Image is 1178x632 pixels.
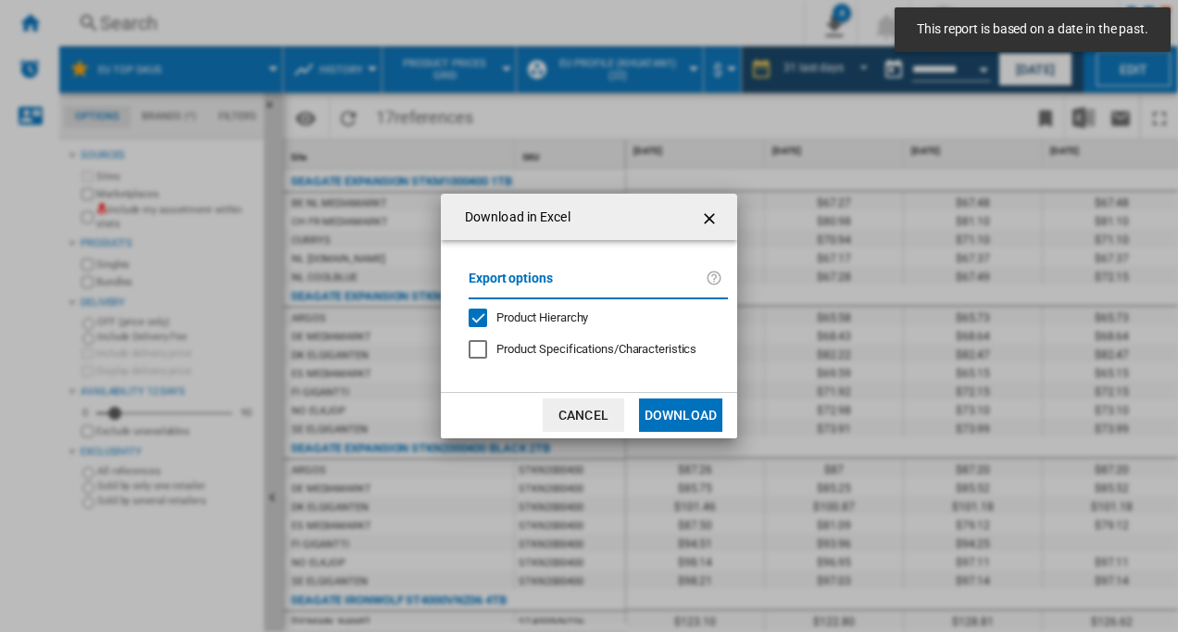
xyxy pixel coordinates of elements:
[469,309,713,326] md-checkbox: Product Hierarchy
[441,194,737,437] md-dialog: Download in ...
[496,342,696,356] span: Product Specifications/Characteristics
[911,20,1154,39] span: This report is based on a date in the past.
[469,268,706,302] label: Export options
[693,198,730,235] button: getI18NText('BUTTONS.CLOSE_DIALOG')
[700,208,722,230] ng-md-icon: getI18NText('BUTTONS.CLOSE_DIALOG')
[496,341,696,358] div: Only applies to Category View
[543,398,624,432] button: Cancel
[639,398,722,432] button: Download
[496,310,588,324] span: Product Hierarchy
[456,209,570,227] h4: Download in Excel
